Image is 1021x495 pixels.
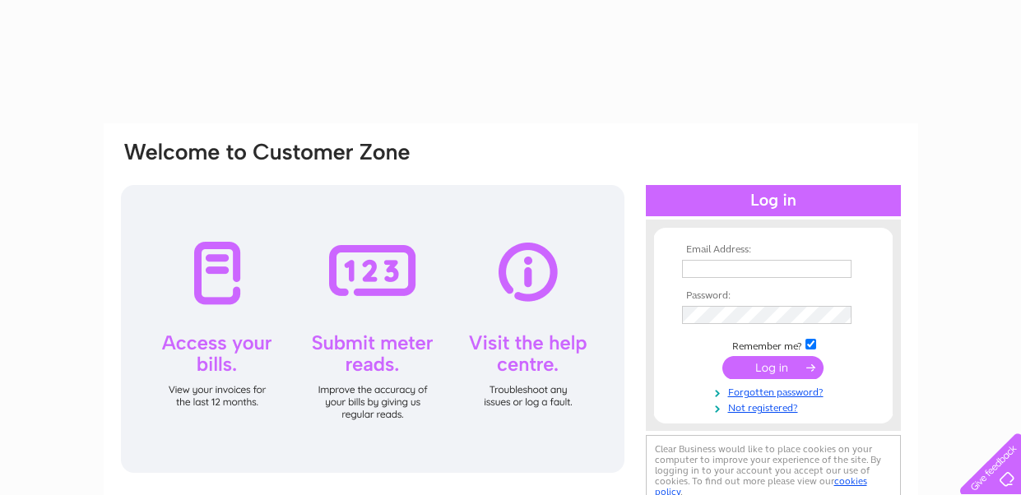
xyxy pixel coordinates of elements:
[832,308,845,322] img: npw-badge-icon-locked.svg
[682,383,869,399] a: Forgotten password?
[722,356,824,379] input: Submit
[678,244,869,256] th: Email Address:
[832,262,845,275] img: npw-badge-icon-locked.svg
[678,290,869,302] th: Password:
[682,399,869,414] a: Not registered?
[678,336,869,353] td: Remember me?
